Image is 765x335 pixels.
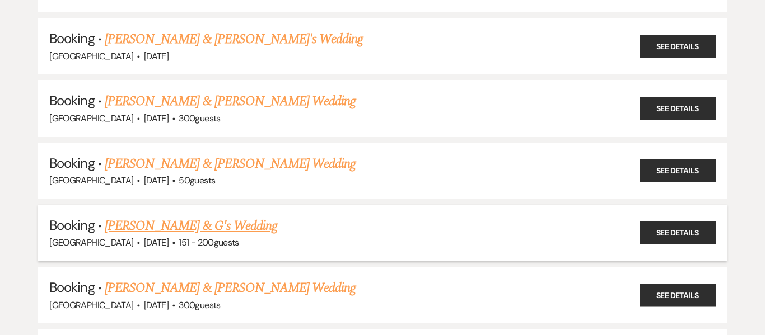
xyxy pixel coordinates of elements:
[49,92,94,109] span: Booking
[179,174,215,186] span: 50 guests
[144,299,169,311] span: [DATE]
[105,216,277,236] a: [PERSON_NAME] & G's Wedding
[105,154,356,174] a: [PERSON_NAME] & [PERSON_NAME] Wedding
[105,91,356,111] a: [PERSON_NAME] & [PERSON_NAME] Wedding
[640,159,716,182] a: See Details
[49,279,94,296] span: Booking
[49,30,94,47] span: Booking
[179,299,220,311] span: 300 guests
[49,237,133,248] span: [GEOGRAPHIC_DATA]
[144,50,169,62] span: [DATE]
[640,35,716,58] a: See Details
[49,299,133,311] span: [GEOGRAPHIC_DATA]
[640,97,716,120] a: See Details
[49,50,133,62] span: [GEOGRAPHIC_DATA]
[640,284,716,306] a: See Details
[144,237,169,248] span: [DATE]
[49,216,94,234] span: Booking
[144,112,169,124] span: [DATE]
[179,237,239,248] span: 151 - 200 guests
[640,221,716,244] a: See Details
[49,174,133,186] span: [GEOGRAPHIC_DATA]
[105,29,363,49] a: [PERSON_NAME] & [PERSON_NAME]'s Wedding
[49,154,94,172] span: Booking
[49,112,133,124] span: [GEOGRAPHIC_DATA]
[105,278,356,298] a: [PERSON_NAME] & [PERSON_NAME] Wedding
[144,174,169,186] span: [DATE]
[179,112,220,124] span: 300 guests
